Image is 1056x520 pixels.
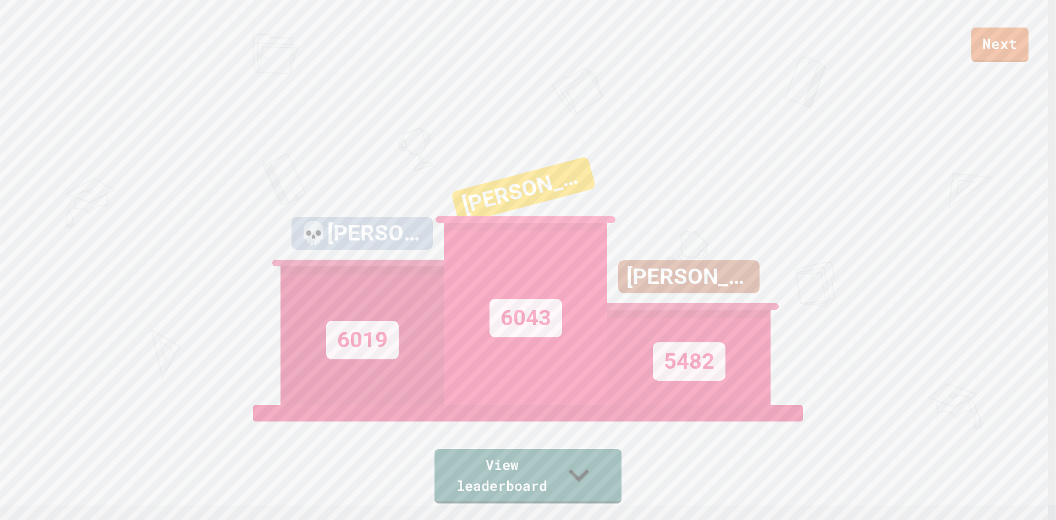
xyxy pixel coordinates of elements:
div: 5482 [653,342,725,381]
a: Next [971,28,1028,62]
div: 💀[PERSON_NAME]💀 [291,217,433,250]
div: [PERSON_NAME] [451,156,596,224]
div: 6019 [326,321,399,359]
a: View leaderboard [435,449,621,503]
div: [PERSON_NAME] [618,260,760,293]
div: 6043 [490,299,562,337]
